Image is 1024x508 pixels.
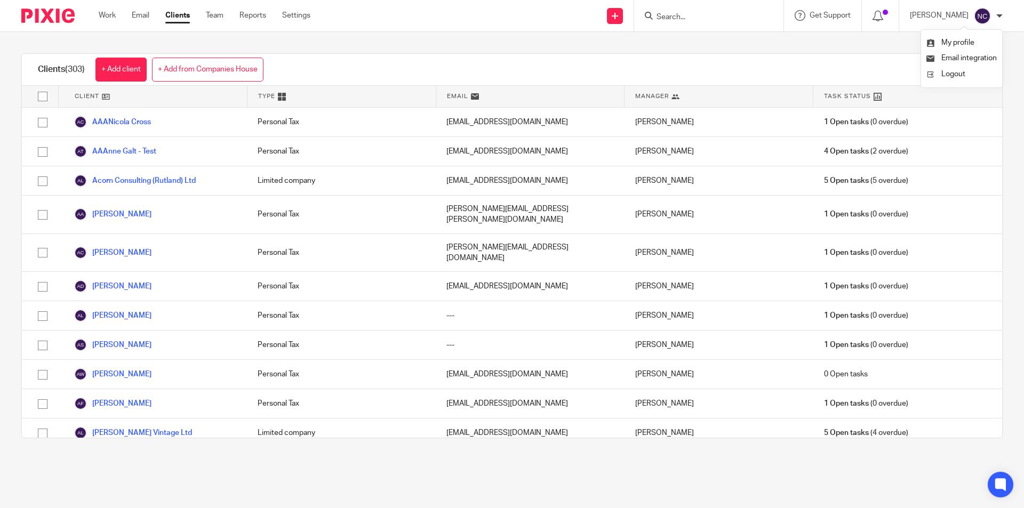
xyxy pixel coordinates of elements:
[810,12,851,19] span: Get Support
[436,389,625,418] div: [EMAIL_ADDRESS][DOMAIN_NAME]
[436,137,625,166] div: [EMAIL_ADDRESS][DOMAIN_NAME]
[824,340,869,350] span: 1 Open tasks
[824,310,869,321] span: 1 Open tasks
[239,10,266,21] a: Reports
[99,10,116,21] a: Work
[38,64,85,75] h1: Clients
[625,360,813,389] div: [PERSON_NAME]
[436,166,625,195] div: [EMAIL_ADDRESS][DOMAIN_NAME]
[152,58,263,82] a: + Add from Companies House
[74,246,87,259] img: svg%3E
[824,247,908,258] span: (0 overdue)
[824,117,869,127] span: 1 Open tasks
[74,397,87,410] img: svg%3E
[74,280,151,293] a: [PERSON_NAME]
[33,86,53,107] input: Select all
[926,39,974,46] a: My profile
[247,234,436,272] div: Personal Tax
[165,10,190,21] a: Clients
[824,369,868,380] span: 0 Open tasks
[974,7,991,25] img: svg%3E
[74,397,151,410] a: [PERSON_NAME]
[75,92,99,101] span: Client
[436,418,625,447] div: [EMAIL_ADDRESS][DOMAIN_NAME]
[436,360,625,389] div: [EMAIL_ADDRESS][DOMAIN_NAME]
[824,117,908,127] span: (0 overdue)
[625,166,813,195] div: [PERSON_NAME]
[625,389,813,418] div: [PERSON_NAME]
[74,145,87,158] img: svg%3E
[824,92,871,101] span: Task Status
[74,246,151,259] a: [PERSON_NAME]
[247,137,436,166] div: Personal Tax
[282,10,310,21] a: Settings
[206,10,223,21] a: Team
[247,389,436,418] div: Personal Tax
[74,174,87,187] img: svg%3E
[74,116,87,128] img: svg%3E
[926,54,997,62] a: Email integration
[65,65,85,74] span: (303)
[74,208,87,221] img: svg%3E
[625,108,813,136] div: [PERSON_NAME]
[625,272,813,301] div: [PERSON_NAME]
[436,330,625,359] div: ---
[824,310,908,321] span: (0 overdue)
[74,116,151,128] a: AAANicola Cross
[625,137,813,166] div: [PERSON_NAME]
[625,234,813,272] div: [PERSON_NAME]
[824,428,869,438] span: 5 Open tasks
[74,338,151,351] a: [PERSON_NAME]
[247,196,436,233] div: Personal Tax
[625,196,813,233] div: [PERSON_NAME]
[824,175,908,186] span: (5 overdue)
[941,70,965,78] span: Logout
[258,92,275,101] span: Type
[95,58,147,82] a: + Add client
[436,108,625,136] div: [EMAIL_ADDRESS][DOMAIN_NAME]
[247,360,436,389] div: Personal Tax
[436,301,625,330] div: ---
[247,166,436,195] div: Limited company
[625,330,813,359] div: [PERSON_NAME]
[74,338,87,351] img: svg%3E
[635,92,669,101] span: Manager
[824,209,908,220] span: (0 overdue)
[447,92,468,101] span: Email
[941,39,974,46] span: My profile
[74,426,192,439] a: [PERSON_NAME] Vintage Ltd
[74,368,87,381] img: svg%3E
[132,10,149,21] a: Email
[824,281,908,292] span: (0 overdue)
[21,9,75,23] img: Pixie
[824,398,869,409] span: 1 Open tasks
[74,280,87,293] img: svg%3E
[436,196,625,233] div: [PERSON_NAME][EMAIL_ADDRESS][PERSON_NAME][DOMAIN_NAME]
[824,281,869,292] span: 1 Open tasks
[74,208,151,221] a: [PERSON_NAME]
[247,418,436,447] div: Limited company
[625,418,813,447] div: [PERSON_NAME]
[247,108,436,136] div: Personal Tax
[247,272,436,301] div: Personal Tax
[74,309,151,322] a: [PERSON_NAME]
[941,54,997,62] span: Email integration
[910,10,969,21] p: [PERSON_NAME]
[74,145,156,158] a: AAAnne Galt - Test
[74,368,151,381] a: [PERSON_NAME]
[824,398,908,409] span: (0 overdue)
[247,301,436,330] div: Personal Tax
[625,301,813,330] div: [PERSON_NAME]
[824,146,869,157] span: 4 Open tasks
[436,234,625,272] div: [PERSON_NAME][EMAIL_ADDRESS][DOMAIN_NAME]
[824,209,869,220] span: 1 Open tasks
[824,340,908,350] span: (0 overdue)
[74,174,196,187] a: Acorn Consulting (Rutland) Ltd
[74,309,87,322] img: svg%3E
[824,428,908,438] span: (4 overdue)
[247,330,436,359] div: Personal Tax
[436,272,625,301] div: [EMAIL_ADDRESS][DOMAIN_NAME]
[926,67,997,82] a: Logout
[824,175,869,186] span: 5 Open tasks
[824,247,869,258] span: 1 Open tasks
